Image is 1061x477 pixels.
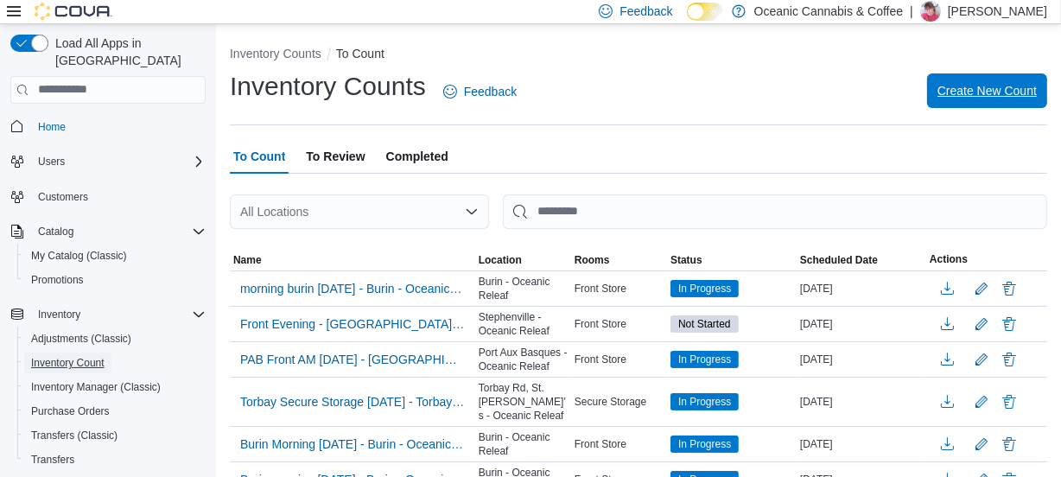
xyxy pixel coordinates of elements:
[48,35,206,69] span: Load All Apps in [GEOGRAPHIC_DATA]
[31,429,118,442] span: Transfers (Classic)
[38,155,65,169] span: Users
[38,225,73,238] span: Catalog
[479,346,568,373] span: Port Aux Basques - Oceanic Releaf
[24,401,206,422] span: Purchase Orders
[24,328,206,349] span: Adjustments (Classic)
[754,1,904,22] p: Oceanic Cannabis & Coffee
[479,430,568,458] span: Burin - Oceanic Releaf
[24,425,124,446] a: Transfers (Classic)
[17,423,213,448] button: Transfers (Classic)
[24,270,206,290] span: Promotions
[17,448,213,472] button: Transfers
[24,377,168,397] a: Inventory Manager (Classic)
[31,249,127,263] span: My Catalog (Classic)
[17,375,213,399] button: Inventory Manager (Classic)
[575,253,610,267] span: Rooms
[230,250,475,270] button: Name
[971,389,992,415] button: Edit count details
[678,394,731,410] span: In Progress
[465,205,479,219] button: Open list of options
[503,194,1047,229] input: This is a search bar. After typing your query, hit enter to filter the results lower in the page.
[800,253,878,267] span: Scheduled Date
[678,281,731,296] span: In Progress
[3,219,213,244] button: Catalog
[17,244,213,268] button: My Catalog (Classic)
[927,73,1047,108] button: Create New Count
[31,116,206,137] span: Home
[797,349,926,370] div: [DATE]
[233,347,472,372] button: PAB Front AM [DATE] - [GEOGRAPHIC_DATA] - Oceanic Releaf - Recount - Recount
[24,449,206,470] span: Transfers
[233,276,472,302] button: morning burin [DATE] - Burin - Oceanic Releaf
[31,117,73,137] a: Home
[240,315,465,333] span: Front Evening - [GEOGRAPHIC_DATA] - Oceanic Relief - [GEOGRAPHIC_DATA] - [GEOGRAPHIC_DATA] Releaf...
[797,250,926,270] button: Scheduled Date
[464,83,517,100] span: Feedback
[971,347,992,372] button: Edit count details
[479,253,522,267] span: Location
[233,139,285,174] span: To Count
[240,280,465,297] span: morning burin [DATE] - Burin - Oceanic Releaf
[999,434,1020,455] button: Delete
[24,401,117,422] a: Purchase Orders
[35,3,112,20] img: Cova
[230,47,321,60] button: Inventory Counts
[24,377,206,397] span: Inventory Manager (Classic)
[678,352,731,367] span: In Progress
[479,381,568,423] span: Torbay Rd, St. [PERSON_NAME]'s - Oceanic Releaf
[937,82,1037,99] span: Create New Count
[797,314,926,334] div: [DATE]
[436,74,524,109] a: Feedback
[687,21,688,22] span: Dark Mode
[31,404,110,418] span: Purchase Orders
[910,1,913,22] p: |
[3,302,213,327] button: Inventory
[670,280,739,297] span: In Progress
[670,315,739,333] span: Not Started
[31,187,95,207] a: Customers
[479,310,568,338] span: Stephenville - Oceanic Releaf
[230,45,1047,66] nav: An example of EuiBreadcrumbs
[31,380,161,394] span: Inventory Manager (Classic)
[948,1,1047,22] p: [PERSON_NAME]
[24,353,111,373] a: Inventory Count
[17,351,213,375] button: Inventory Count
[475,250,571,270] button: Location
[17,327,213,351] button: Adjustments (Classic)
[971,431,992,457] button: Edit count details
[306,139,365,174] span: To Review
[999,391,1020,412] button: Delete
[999,314,1020,334] button: Delete
[233,389,472,415] button: Torbay Secure Storage [DATE] - Torbay Rd, [GEOGRAPHIC_DATA][PERSON_NAME] - Oceanic Releaf
[571,391,667,412] div: Secure Storage
[38,120,66,134] span: Home
[571,278,667,299] div: Front Store
[3,114,213,139] button: Home
[31,186,206,207] span: Customers
[24,449,81,470] a: Transfers
[233,431,472,457] button: Burin Morning [DATE] - Burin - Oceanic Releaf
[240,393,465,410] span: Torbay Secure Storage [DATE] - Torbay Rd, [GEOGRAPHIC_DATA][PERSON_NAME] - Oceanic Releaf
[678,436,731,452] span: In Progress
[479,275,568,302] span: Burin - Oceanic Releaf
[619,3,672,20] span: Feedback
[571,314,667,334] div: Front Store
[24,425,206,446] span: Transfers (Classic)
[930,252,968,266] span: Actions
[233,253,262,267] span: Name
[667,250,797,270] button: Status
[999,278,1020,299] button: Delete
[17,268,213,292] button: Promotions
[670,253,702,267] span: Status
[31,356,105,370] span: Inventory Count
[797,391,926,412] div: [DATE]
[24,353,206,373] span: Inventory Count
[31,151,206,172] span: Users
[24,270,91,290] a: Promotions
[971,276,992,302] button: Edit count details
[571,434,667,455] div: Front Store
[38,190,88,204] span: Customers
[230,69,426,104] h1: Inventory Counts
[999,349,1020,370] button: Delete
[31,221,206,242] span: Catalog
